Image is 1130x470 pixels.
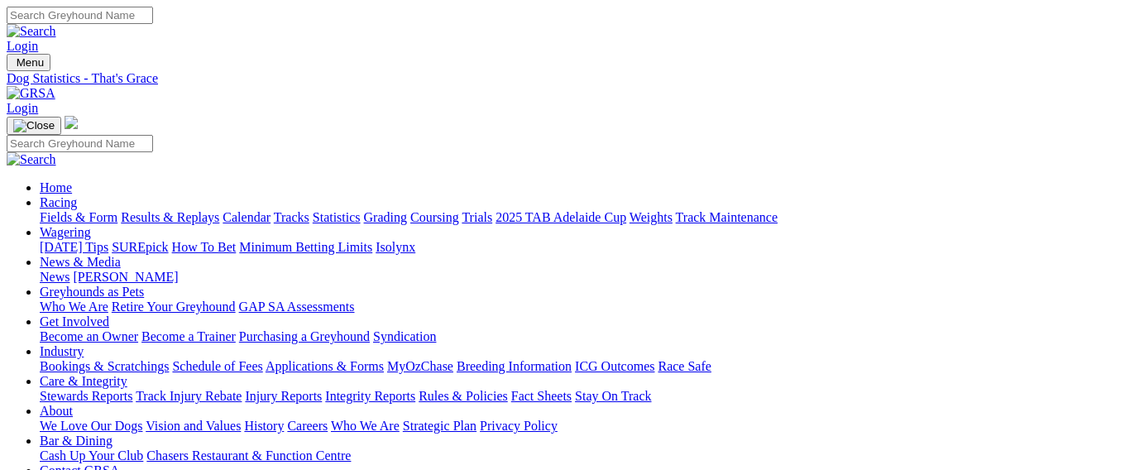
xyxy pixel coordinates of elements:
img: GRSA [7,86,55,101]
a: Greyhounds as Pets [40,285,144,299]
a: Rules & Policies [419,389,508,403]
a: Tracks [274,210,309,224]
a: Stewards Reports [40,389,132,403]
div: Care & Integrity [40,389,1109,404]
a: Isolynx [376,240,415,254]
img: Close [13,119,55,132]
a: GAP SA Assessments [239,300,355,314]
a: Weights [630,210,673,224]
a: Trials [462,210,492,224]
a: ICG Outcomes [575,359,654,373]
a: Retire Your Greyhound [112,300,236,314]
a: Login [7,101,38,115]
a: Bar & Dining [40,434,113,448]
span: Menu [17,56,44,69]
a: We Love Our Dogs [40,419,142,433]
a: Fields & Form [40,210,117,224]
a: Stay On Track [575,389,651,403]
img: logo-grsa-white.png [65,116,78,129]
a: Careers [287,419,328,433]
div: Industry [40,359,1109,374]
a: 2025 TAB Adelaide Cup [496,210,626,224]
a: Integrity Reports [325,389,415,403]
div: News & Media [40,270,1109,285]
a: Injury Reports [245,389,322,403]
a: Dog Statistics - That's Grace [7,71,1109,86]
a: Vision and Values [146,419,241,433]
div: Wagering [40,240,1109,255]
a: Home [40,180,72,194]
a: Track Maintenance [676,210,778,224]
a: MyOzChase [387,359,453,373]
a: Results & Replays [121,210,219,224]
a: Bookings & Scratchings [40,359,169,373]
a: Fact Sheets [511,389,572,403]
a: Privacy Policy [480,419,558,433]
a: Login [7,39,38,53]
a: Schedule of Fees [172,359,262,373]
button: Toggle navigation [7,54,50,71]
a: Care & Integrity [40,374,127,388]
a: Minimum Betting Limits [239,240,372,254]
a: Purchasing a Greyhound [239,329,370,343]
img: Search [7,152,56,167]
a: About [40,404,73,418]
a: How To Bet [172,240,237,254]
a: Become a Trainer [141,329,236,343]
div: Racing [40,210,1109,225]
a: History [244,419,284,433]
div: About [40,419,1109,434]
div: Greyhounds as Pets [40,300,1109,314]
div: Bar & Dining [40,448,1109,463]
a: Strategic Plan [403,419,476,433]
a: Track Injury Rebate [136,389,242,403]
a: Statistics [313,210,361,224]
a: Industry [40,344,84,358]
a: Get Involved [40,314,109,329]
img: Search [7,24,56,39]
a: Become an Owner [40,329,138,343]
div: Get Involved [40,329,1109,344]
a: Calendar [223,210,271,224]
a: Coursing [410,210,459,224]
a: Cash Up Your Club [40,448,143,463]
a: Who We Are [40,300,108,314]
a: Applications & Forms [266,359,384,373]
a: Who We Are [331,419,400,433]
button: Toggle navigation [7,117,61,135]
a: Grading [364,210,407,224]
input: Search [7,135,153,152]
a: Racing [40,195,77,209]
a: Wagering [40,225,91,239]
a: SUREpick [112,240,168,254]
input: Search [7,7,153,24]
a: Chasers Restaurant & Function Centre [146,448,351,463]
a: Breeding Information [457,359,572,373]
a: [PERSON_NAME] [73,270,178,284]
a: [DATE] Tips [40,240,108,254]
a: News & Media [40,255,121,269]
a: Syndication [373,329,436,343]
a: News [40,270,69,284]
a: Race Safe [658,359,711,373]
